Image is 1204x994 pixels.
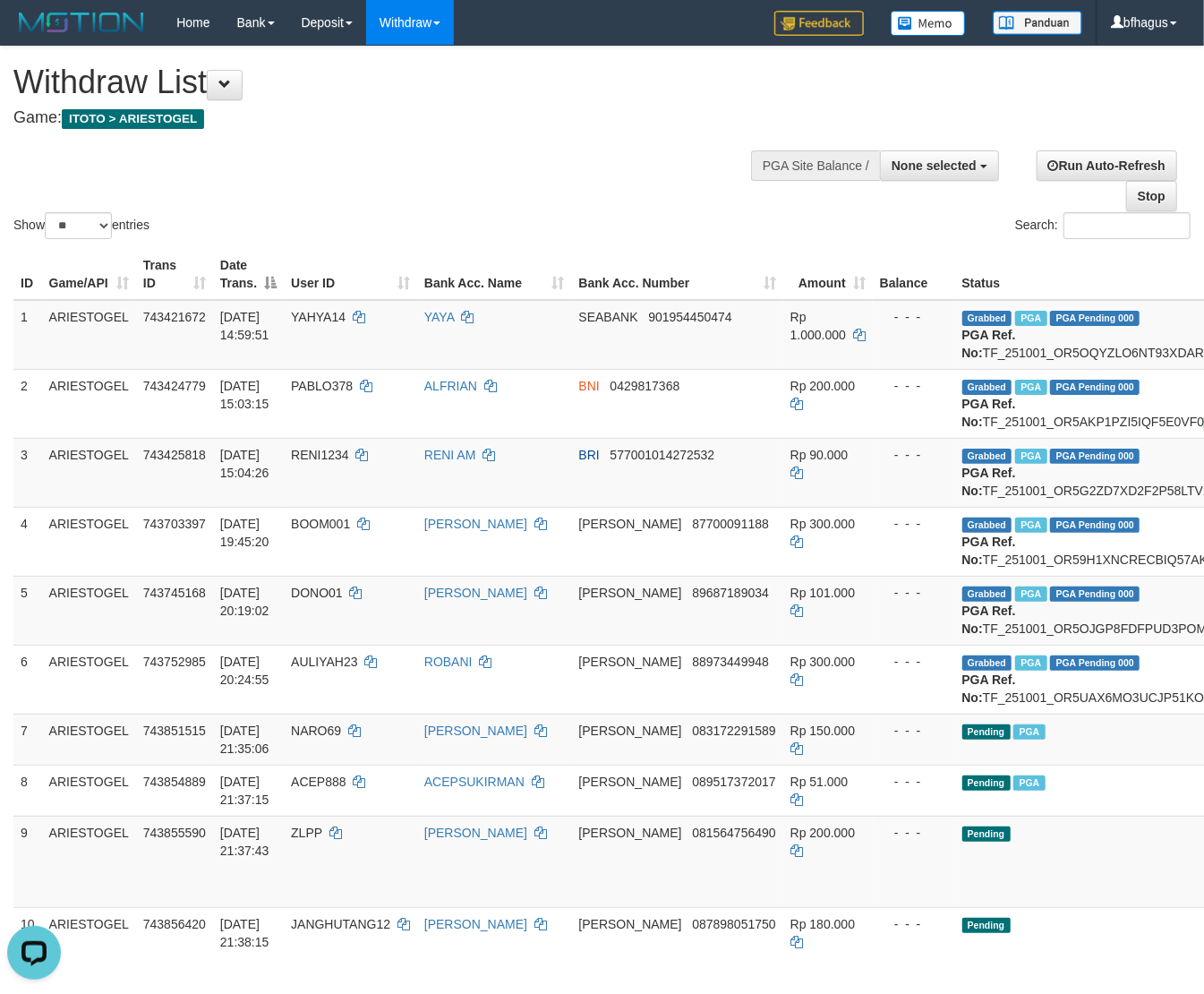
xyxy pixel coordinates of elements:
label: Search: [1015,212,1191,239]
span: PABLO378 [291,379,353,393]
div: - - - [880,446,948,464]
span: [DATE] 21:37:43 [220,826,269,858]
span: Copy 901954450474 to clipboard [648,310,731,324]
a: YAYA [424,310,454,324]
span: PGA Pending [1050,380,1140,395]
span: Copy 88973449948 to clipboard [692,655,769,669]
span: 743745168 [143,586,206,600]
span: AULIYAH23 [291,655,357,669]
span: [DATE] 21:35:06 [220,724,269,756]
span: Grabbed [962,656,1012,671]
button: Open LiveChat chat widget [7,7,61,61]
span: [PERSON_NAME] [579,917,682,931]
span: 743421672 [143,310,206,324]
span: [PERSON_NAME] [579,724,682,738]
span: Marked by bfhmichael [1015,449,1046,464]
td: ARIESTOGEL [42,507,136,576]
span: Rp 101.000 [790,586,855,600]
td: 5 [13,576,42,645]
th: Amount: activate to sort column ascending [783,249,873,300]
a: ALFRIAN [424,379,477,393]
span: Pending [962,827,1011,842]
span: ITOTO > ARIESTOGEL [62,109,204,129]
span: Rp 51.000 [790,775,849,789]
div: - - - [880,722,948,740]
td: ARIESTOGEL [42,645,136,714]
span: ZLPP [291,826,322,840]
span: Pending [962,724,1011,740]
span: 743851515 [143,724,206,738]
b: PGA Ref. No: [962,328,1016,360]
span: Rp 200.000 [790,826,855,840]
a: Stop [1126,181,1177,211]
span: 743424779 [143,379,206,393]
b: PGA Ref. No: [962,397,1016,429]
span: Grabbed [962,518,1012,533]
span: Marked by bfhbram [1015,656,1046,671]
a: ACEPSUKIRMAN [424,775,525,789]
span: Marked by bfhtanisha [1013,775,1045,791]
span: RENI1234 [291,448,349,462]
td: 4 [13,507,42,576]
th: Game/API: activate to sort column ascending [42,249,136,300]
td: 9 [13,816,42,907]
h1: Withdraw List [13,64,785,100]
div: PGA Site Balance / [751,150,880,181]
span: 743854889 [143,775,206,789]
span: PGA Pending [1050,518,1140,533]
span: Grabbed [962,449,1012,464]
span: Copy 089517372017 to clipboard [692,775,775,789]
button: None selected [880,150,999,181]
div: - - - [880,377,948,395]
span: Rp 300.000 [790,655,855,669]
td: 2 [13,369,42,438]
td: ARIESTOGEL [42,765,136,816]
span: None selected [892,159,977,173]
span: [DATE] 20:24:55 [220,655,269,687]
span: [DATE] 15:04:26 [220,448,269,480]
span: Copy 081564756490 to clipboard [692,826,775,840]
span: Grabbed [962,311,1012,326]
span: Marked by bfhmichael [1015,518,1046,533]
td: ARIESTOGEL [42,816,136,907]
span: 743855590 [143,826,206,840]
span: SEABANK [579,310,638,324]
th: Bank Acc. Name: activate to sort column ascending [417,249,572,300]
span: BRI [579,448,600,462]
span: 743425818 [143,448,206,462]
span: Rp 150.000 [790,724,855,738]
td: 1 [13,300,42,370]
td: ARIESTOGEL [42,576,136,645]
td: ARIESTOGEL [42,438,136,507]
span: [PERSON_NAME] [579,826,682,840]
span: Rp 200.000 [790,379,855,393]
a: ROBANI [424,655,473,669]
span: [DATE] 14:59:51 [220,310,269,342]
span: Copy 083172291589 to clipboard [692,724,775,738]
th: ID [13,249,42,300]
span: NARO69 [291,724,341,738]
label: Show entries [13,212,149,239]
select: Showentries [45,212,112,239]
a: [PERSON_NAME] [424,724,527,738]
img: MOTION_logo.png [13,9,149,36]
td: 7 [13,714,42,765]
span: [DATE] 21:37:15 [220,775,269,807]
span: Grabbed [962,587,1012,602]
th: Date Trans.: activate to sort column descending [213,249,284,300]
span: ACEP888 [291,775,346,789]
div: - - - [880,915,948,933]
span: Copy 0429817368 to clipboard [611,379,680,393]
span: Marked by bfhbram [1015,587,1046,602]
b: PGA Ref. No: [962,466,1016,498]
span: Copy 87700091188 to clipboard [692,517,769,531]
th: Bank Acc. Number: activate to sort column ascending [572,249,783,300]
span: Marked by bfhmichael [1015,311,1046,326]
span: YAHYA14 [291,310,346,324]
span: [DATE] 15:03:15 [220,379,269,411]
td: ARIESTOGEL [42,369,136,438]
span: [PERSON_NAME] [579,586,682,600]
a: [PERSON_NAME] [424,826,527,840]
th: User ID: activate to sort column ascending [284,249,417,300]
span: Rp 180.000 [790,917,855,931]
